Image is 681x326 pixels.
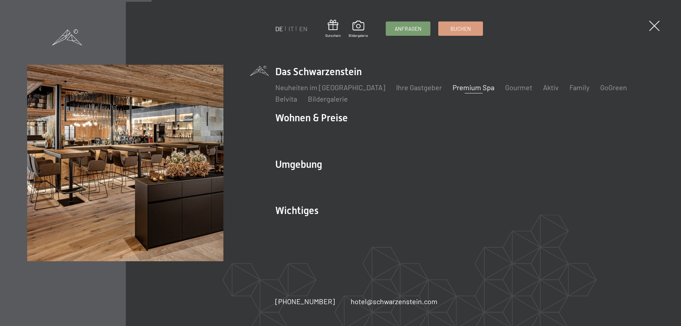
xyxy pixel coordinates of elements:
a: Bildergalerie [349,21,368,38]
a: EN [299,25,307,33]
span: Anfragen [395,25,421,33]
a: hotel@schwarzenstein.com [351,296,438,306]
a: Anfragen [386,22,430,35]
a: Gutschein [325,20,341,38]
span: Bildergalerie [349,33,368,38]
a: Buchen [439,22,483,35]
img: Ein Wellness-Urlaub in Südtirol – 7.700 m² Spa, 10 Saunen [27,65,223,261]
span: Buchen [450,25,471,33]
a: GoGreen [600,83,627,92]
a: Premium Spa [453,83,494,92]
span: Gutschein [325,33,341,38]
a: [PHONE_NUMBER] [275,296,335,306]
a: Family [569,83,589,92]
a: Ihre Gastgeber [396,83,442,92]
a: Gourmet [505,83,532,92]
a: Bildergalerie [308,94,348,103]
span: [PHONE_NUMBER] [275,297,335,306]
a: IT [288,25,294,33]
a: Neuheiten im [GEOGRAPHIC_DATA] [275,83,385,92]
a: Belvita [275,94,297,103]
a: Aktiv [543,83,559,92]
a: DE [275,25,283,33]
